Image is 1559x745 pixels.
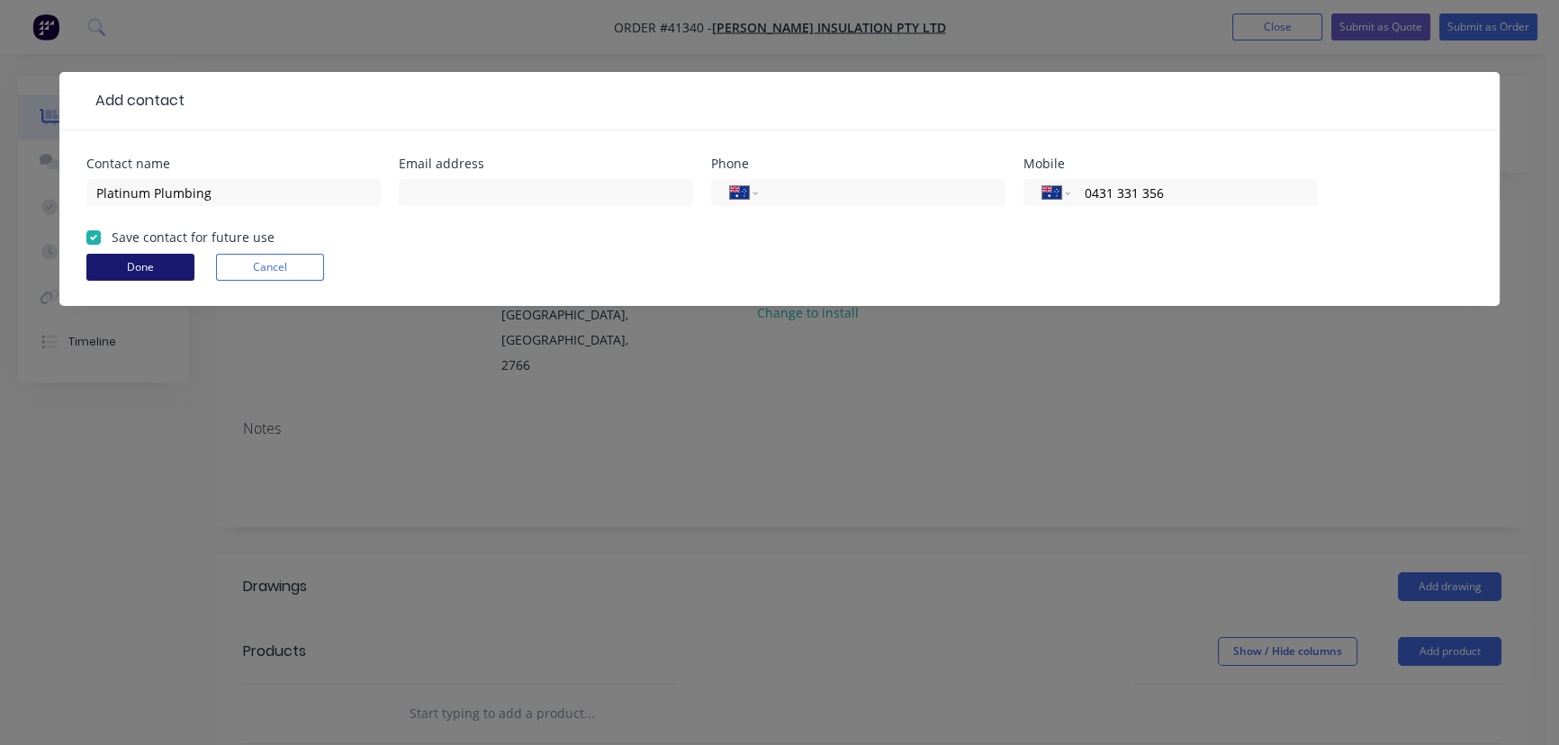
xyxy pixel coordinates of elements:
[86,157,381,170] div: Contact name
[216,254,324,281] button: Cancel
[711,157,1005,170] div: Phone
[399,157,693,170] div: Email address
[86,254,194,281] button: Done
[1023,157,1318,170] div: Mobile
[86,90,185,112] div: Add contact
[112,228,275,247] label: Save contact for future use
